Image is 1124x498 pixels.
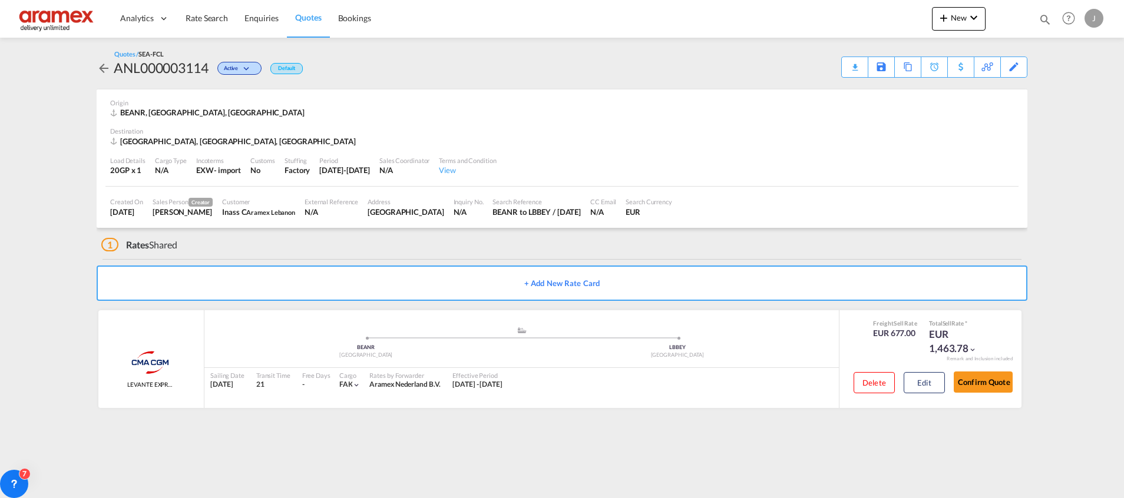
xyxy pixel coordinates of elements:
div: 15 Sep 2025 [319,165,370,175]
div: Rates by Forwarder [369,371,441,380]
div: Quotes /SEA-FCL [114,49,164,58]
div: Free Days [302,371,330,380]
div: icon-arrow-left [97,58,114,77]
div: Customer [222,197,295,206]
div: EUR [626,207,672,217]
div: N/A [305,207,358,217]
div: Origin [110,98,1014,107]
div: CC Email [590,197,616,206]
span: Enquiries [244,13,279,23]
md-icon: assets/icons/custom/ship-fill.svg [515,327,529,333]
md-icon: icon-arrow-left [97,61,111,75]
div: Shared [101,238,177,251]
span: FAK [339,380,353,389]
div: Help [1059,8,1085,29]
span: 1 [101,238,118,251]
span: BEANR, [GEOGRAPHIC_DATA], [GEOGRAPHIC_DATA] [120,108,305,117]
md-icon: icon-chevron-down [968,346,977,354]
div: Default [270,63,303,74]
div: Aramex Nederland B.V. [369,380,441,390]
div: Stuffing [285,156,310,165]
md-icon: icon-magnify [1039,13,1052,26]
img: CMA CGM [121,348,181,377]
div: External Reference [305,197,358,206]
img: dca169e0c7e311edbe1137055cab269e.png [18,5,97,32]
span: Bookings [338,13,371,23]
span: Analytics [120,12,154,24]
div: Total Rate [929,319,988,327]
div: [GEOGRAPHIC_DATA] [522,351,834,359]
div: Remark and Inclusion included [938,356,1021,362]
div: N/A [590,207,616,217]
div: N/A [379,165,429,175]
div: [DATE] [210,380,244,390]
div: ANL000003114 [114,58,209,77]
div: Incoterms [196,156,241,165]
button: + Add New Rate Card [97,265,1027,301]
button: Edit [904,372,945,393]
div: 20GP x 1 [110,165,146,175]
span: Subject to Remarks [964,320,967,327]
button: Confirm Quote [954,371,1013,393]
span: Rates [126,239,150,250]
div: Quote PDF is not available at this time [848,57,862,68]
div: 10 Sep 2025 - 10 Sep 2025 [452,380,503,390]
div: - import [214,165,241,175]
span: Quotes [295,12,321,22]
div: Change Status Here [209,58,265,77]
span: Sell [894,320,904,327]
span: Help [1059,8,1079,28]
span: SEA-FCL [138,50,163,58]
div: EUR 1,463.78 [929,327,988,356]
md-icon: icon-chevron-down [352,381,361,389]
div: Load Details [110,156,146,165]
div: Sales Person [153,197,213,207]
md-icon: icon-download [848,59,862,68]
div: Inquiry No. [454,197,484,206]
div: Sailing Date [210,371,244,380]
div: Lebanon [368,207,444,217]
div: Terms and Condition [439,156,496,165]
md-icon: icon-chevron-down [241,66,255,72]
div: BEANR, Antwerp, Europe [110,107,308,118]
div: Cargo [339,371,361,380]
div: [GEOGRAPHIC_DATA] [210,351,522,359]
div: Factory Stuffing [285,165,310,175]
div: View [439,165,496,175]
div: Destination [110,127,1014,135]
span: Aramex Nederland B.V. [369,380,441,389]
button: icon-plus 400-fgNewicon-chevron-down [932,7,986,31]
div: J [1085,9,1103,28]
span: Creator [189,198,213,207]
div: BEANR [210,344,522,351]
div: Sales Coordinator [379,156,429,165]
div: N/A [454,207,484,217]
div: Created On [110,197,143,206]
div: Save As Template [868,57,894,77]
md-icon: icon-chevron-down [967,11,981,25]
div: Search Currency [626,197,672,206]
div: - [302,380,305,390]
div: EUR 677.00 [873,327,917,339]
span: Rate Search [186,13,228,23]
div: Address [368,197,444,206]
div: Change Status Here [217,62,262,75]
div: N/A [155,165,187,175]
button: Delete [854,372,895,393]
div: Freight Rate [873,319,917,327]
div: Effective Period [452,371,503,380]
div: Period [319,156,370,165]
div: Cargo Type [155,156,187,165]
md-icon: icon-plus 400-fg [937,11,951,25]
div: Inass C [222,207,295,217]
span: [DATE] - [DATE] [452,380,503,389]
span: LEVANTE EXPRESS [127,380,174,389]
div: 10 Sep 2025 [110,207,143,217]
div: Transit Time [256,371,290,380]
div: 21 [256,380,290,390]
div: No [250,165,275,175]
div: LBBEY [522,344,834,351]
div: icon-magnify [1039,13,1052,31]
div: Customs [250,156,275,165]
div: Janice Camporaso [153,207,213,217]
